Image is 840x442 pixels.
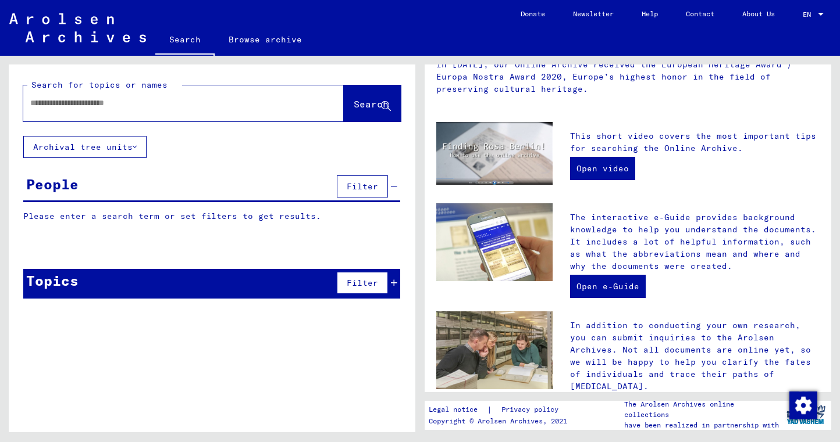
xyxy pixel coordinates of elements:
button: Search [344,85,401,121]
a: Search [155,26,215,56]
button: Filter [337,272,388,294]
span: Filter [347,278,378,288]
mat-label: Search for topics or names [31,80,168,90]
div: People [26,174,79,195]
div: | [429,404,572,416]
p: This short video covers the most important tips for searching the Online Archive. [570,130,820,154]
p: In [DATE], our Online Archive received the European Heritage Award / Europa Nostra Award 2020, Eu... [436,59,820,95]
mat-select-trigger: EN [803,10,811,19]
p: Please enter a search term or set filters to get results. [23,210,400,222]
img: yv_logo.png [784,400,828,429]
p: In addition to conducting your own research, you can submit inquiries to the Arolsen Archives. No... [570,319,820,393]
p: The interactive e-Guide provides background knowledge to help you understand the documents. It in... [570,211,820,272]
div: Topics [26,270,79,291]
div: Zustimmung ändern [789,391,817,419]
span: Search [354,98,389,110]
a: Privacy policy [492,404,572,416]
button: Filter [337,175,388,197]
span: Filter [347,181,378,192]
a: Open video [570,157,635,180]
img: video.jpg [436,122,553,185]
a: Legal notice [429,404,487,416]
p: Copyright © Arolsen Archives, 2021 [429,416,572,426]
img: Arolsen_neg.svg [9,13,146,42]
a: Open e-Guide [570,275,646,298]
img: inquiries.jpg [436,311,553,389]
p: The Arolsen Archives online collections [624,399,781,420]
a: Browse archive [215,26,316,53]
button: Archival tree units [23,136,147,158]
img: Zustimmung ändern [789,391,817,419]
img: eguide.jpg [436,203,553,281]
p: have been realized in partnership with [624,420,781,430]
